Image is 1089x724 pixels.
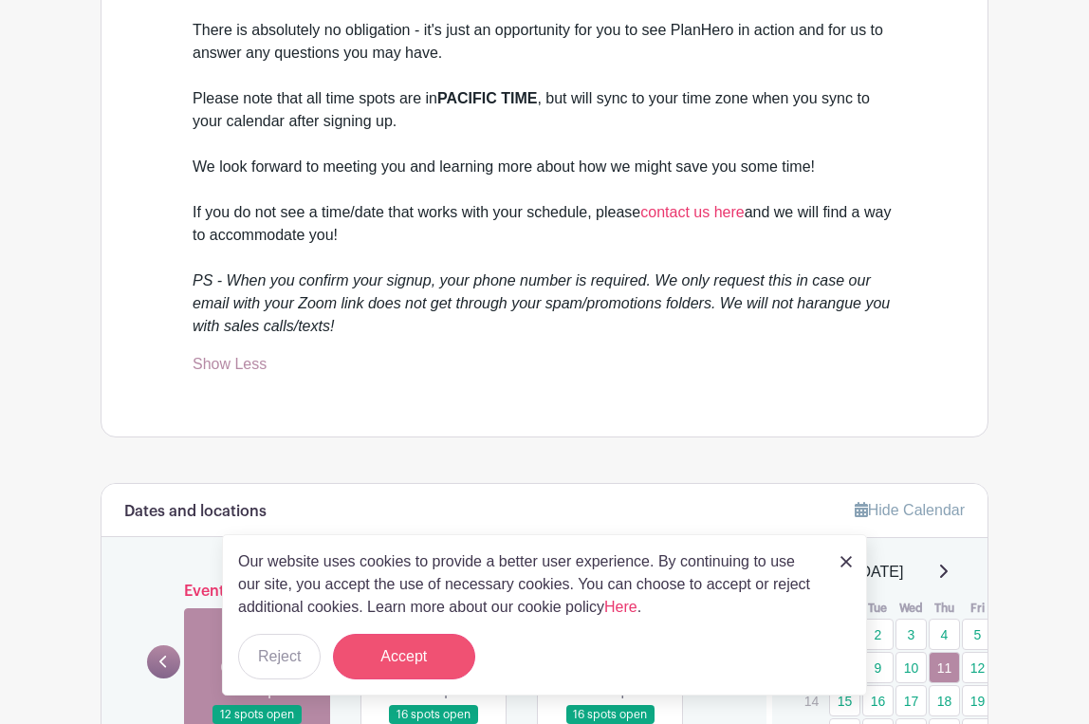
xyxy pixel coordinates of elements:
h6: Dates and locations [124,503,267,521]
a: 19 [962,685,993,716]
th: Wed [895,599,928,618]
a: contact us here [640,204,744,220]
em: PS - When you confirm your signup, your phone number is required. We only request this in case ou... [193,272,890,334]
a: Show Less [193,356,267,380]
a: 10 [895,652,927,683]
a: 2 [862,619,894,650]
th: Fri [961,599,994,618]
th: Thu [928,599,961,618]
img: close_button-5f87c8562297e5c2d7936805f587ecaba9071eb48480494691a3f1689db116b3.svg [840,556,852,567]
a: 16 [862,685,894,716]
th: Tue [861,599,895,618]
p: Our website uses cookies to provide a better user experience. By continuing to use our site, you ... [238,550,821,619]
a: Here [604,599,637,615]
button: Accept [333,634,475,679]
a: 18 [929,685,960,716]
p: 14 [796,686,827,715]
strong: PACIFIC TIME [437,90,537,106]
a: 5 [962,619,993,650]
a: 9 [862,652,894,683]
a: Hide Calendar [855,502,965,518]
a: 3 [895,619,927,650]
a: 17 [895,685,927,716]
a: 15 [829,685,860,716]
span: [DATE] [856,561,903,584]
button: Reject [238,634,321,679]
a: 12 [962,652,993,683]
a: 11 [929,652,960,683]
h6: Event Dates [180,583,688,601]
a: 4 [929,619,960,650]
